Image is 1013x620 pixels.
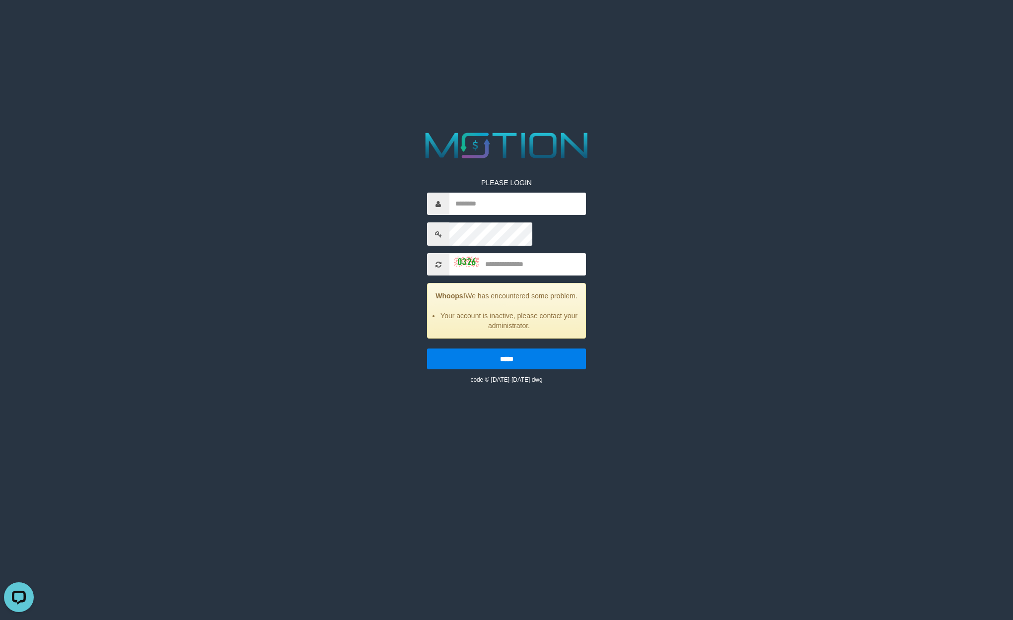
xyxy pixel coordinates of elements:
[470,376,542,383] small: code © [DATE]-[DATE] dwg
[4,4,34,34] button: Open LiveChat chat widget
[418,128,595,163] img: MOTION_logo.png
[427,178,586,188] p: PLEASE LOGIN
[454,257,479,267] img: captcha
[427,283,586,339] div: We has encountered some problem.
[440,311,578,331] li: Your account is inactive, please contact your administrator.
[435,292,465,300] strong: Whoops!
